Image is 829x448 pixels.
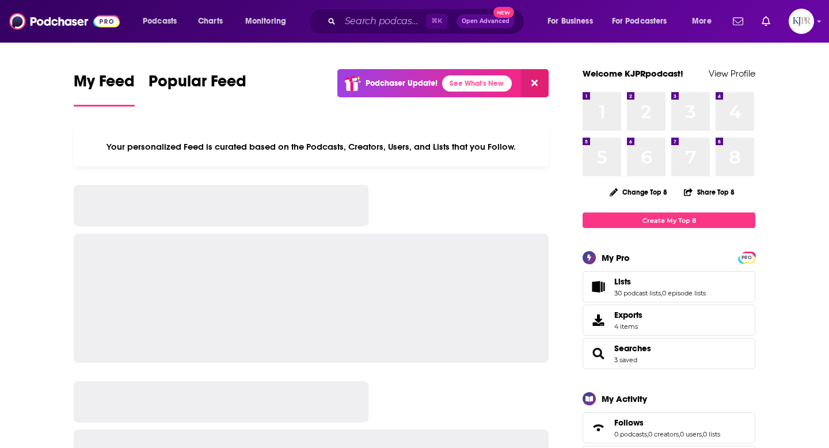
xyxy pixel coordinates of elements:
[583,271,755,302] span: Lists
[728,12,748,31] a: Show notifications dropdown
[9,10,120,32] img: Podchaser - Follow, Share and Rate Podcasts
[692,13,712,29] span: More
[493,7,514,18] span: New
[740,253,754,262] span: PRO
[602,393,647,404] div: My Activity
[587,312,610,328] span: Exports
[583,212,755,228] a: Create My Top 8
[684,12,726,31] button: open menu
[191,12,230,31] a: Charts
[245,13,286,29] span: Monitoring
[614,276,631,287] span: Lists
[614,322,642,331] span: 4 items
[587,346,610,362] a: Searches
[709,68,755,79] a: View Profile
[614,430,647,438] a: 0 podcasts
[583,412,755,443] span: Follows
[789,9,814,34] img: User Profile
[149,71,246,98] span: Popular Feed
[683,181,735,203] button: Share Top 8
[547,13,593,29] span: For Business
[442,75,512,92] a: See What's New
[135,12,192,31] button: open menu
[702,430,703,438] span: ,
[757,12,775,31] a: Show notifications dropdown
[612,13,667,29] span: For Podcasters
[789,9,814,34] span: Logged in as KJPRpodcast
[662,289,706,297] a: 0 episode lists
[426,14,447,29] span: ⌘ K
[703,430,720,438] a: 0 lists
[661,289,662,297] span: ,
[237,12,301,31] button: open menu
[74,127,549,166] div: Your personalized Feed is curated based on the Podcasts, Creators, Users, and Lists that you Follow.
[340,12,426,31] input: Search podcasts, credits, & more...
[614,343,651,354] a: Searches
[679,430,680,438] span: ,
[789,9,814,34] button: Show profile menu
[149,71,246,107] a: Popular Feed
[74,71,135,98] span: My Feed
[457,14,515,28] button: Open AdvancedNew
[680,430,702,438] a: 0 users
[143,13,177,29] span: Podcasts
[648,430,679,438] a: 0 creators
[603,185,674,199] button: Change Top 8
[198,13,223,29] span: Charts
[583,338,755,369] span: Searches
[74,71,135,107] a: My Feed
[587,279,610,295] a: Lists
[604,12,684,31] button: open menu
[614,310,642,320] span: Exports
[583,68,683,79] a: Welcome KJPRpodcast!
[587,420,610,436] a: Follows
[614,356,637,364] a: 3 saved
[614,417,644,428] span: Follows
[320,8,535,35] div: Search podcasts, credits, & more...
[602,252,630,263] div: My Pro
[462,18,509,24] span: Open Advanced
[583,305,755,336] a: Exports
[740,253,754,261] a: PRO
[366,78,438,88] p: Podchaser Update!
[539,12,607,31] button: open menu
[647,430,648,438] span: ,
[614,417,720,428] a: Follows
[614,289,661,297] a: 30 podcast lists
[614,276,706,287] a: Lists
